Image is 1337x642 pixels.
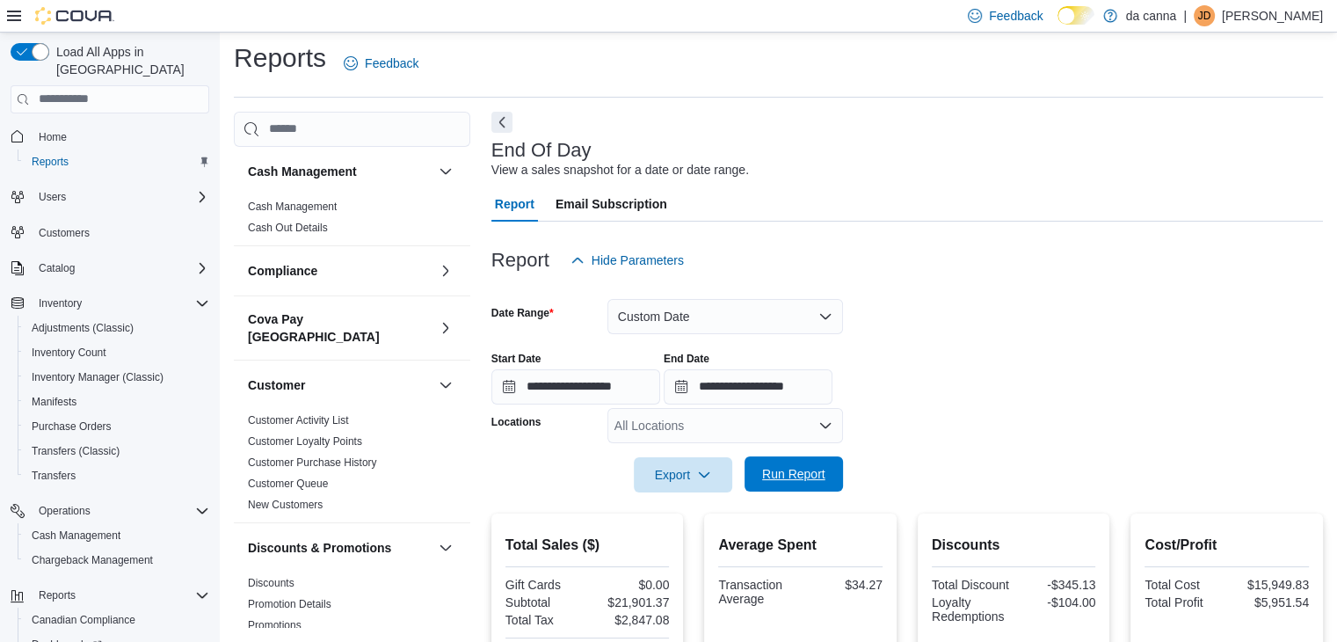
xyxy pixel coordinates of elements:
[25,525,209,546] span: Cash Management
[248,163,357,180] h3: Cash Management
[491,352,541,366] label: Start Date
[25,441,127,462] a: Transfers (Classic)
[248,478,328,490] a: Customer Queue
[491,140,592,161] h3: End Of Day
[435,317,456,339] button: Cova Pay [GEOGRAPHIC_DATA]
[4,583,216,608] button: Reports
[39,588,76,602] span: Reports
[32,370,163,384] span: Inventory Manager (Classic)
[248,456,377,469] a: Customer Purchase History
[1017,595,1095,609] div: -$104.00
[4,220,216,245] button: Customers
[25,151,209,172] span: Reports
[32,222,209,244] span: Customers
[491,369,660,405] input: Press the down key to open a popover containing a calendar.
[932,578,1010,592] div: Total Discount
[248,310,432,346] h3: Cova Pay [GEOGRAPHIC_DATA]
[39,190,66,204] span: Users
[25,342,113,363] a: Inventory Count
[32,126,209,148] span: Home
[248,376,432,394] button: Customer
[25,416,119,437] a: Purchase Orders
[25,367,209,388] span: Inventory Manager (Classic)
[491,161,749,179] div: View a sales snapshot for a date or date range.
[25,151,76,172] a: Reports
[25,441,209,462] span: Transfers (Classic)
[32,395,76,409] span: Manifests
[25,317,209,339] span: Adjustments (Classic)
[49,43,209,78] span: Load All Apps in [GEOGRAPHIC_DATA]
[435,537,456,558] button: Discounts & Promotions
[1194,5,1215,26] div: Jp Ding
[592,252,684,269] span: Hide Parameters
[18,439,216,463] button: Transfers (Classic)
[248,222,328,234] a: Cash Out Details
[25,391,84,412] a: Manifests
[989,7,1043,25] span: Feedback
[1144,595,1223,609] div: Total Profit
[35,7,114,25] img: Cova
[25,525,127,546] a: Cash Management
[25,342,209,363] span: Inventory Count
[32,223,97,244] a: Customers
[32,529,120,543] span: Cash Management
[4,256,216,281] button: Catalog
[25,550,160,571] a: Chargeback Management
[365,55,418,72] span: Feedback
[591,578,669,592] div: $0.00
[505,535,670,556] h2: Total Sales ($)
[591,595,669,609] div: $21,901.37
[1222,5,1323,26] p: [PERSON_NAME]
[18,463,216,488] button: Transfers
[32,469,76,483] span: Transfers
[32,155,69,169] span: Reports
[32,346,106,360] span: Inventory Count
[234,410,470,522] div: Customer
[32,613,135,627] span: Canadian Compliance
[18,340,216,365] button: Inventory Count
[32,258,209,279] span: Catalog
[32,585,209,606] span: Reports
[495,186,534,222] span: Report
[556,186,667,222] span: Email Subscription
[248,576,294,590] span: Discounts
[664,352,709,366] label: End Date
[248,262,317,280] h3: Compliance
[39,296,82,310] span: Inventory
[248,262,432,280] button: Compliance
[505,578,584,592] div: Gift Cards
[248,456,377,470] span: Customer Purchase History
[745,456,843,492] button: Run Report
[4,185,216,209] button: Users
[818,419,832,433] button: Open list of options
[18,316,216,340] button: Adjustments (Classic)
[1198,5,1211,26] span: JD
[25,367,171,388] a: Inventory Manager (Classic)
[32,585,83,606] button: Reports
[39,130,67,144] span: Home
[1126,5,1177,26] p: da canna
[248,499,323,511] a: New Customers
[1183,5,1187,26] p: |
[248,200,337,214] span: Cash Management
[718,535,883,556] h2: Average Spent
[32,553,153,567] span: Chargeback Management
[18,365,216,390] button: Inventory Manager (Classic)
[32,321,134,335] span: Adjustments (Classic)
[18,150,216,174] button: Reports
[234,40,326,76] h1: Reports
[25,609,142,631] a: Canadian Compliance
[932,535,1096,556] h2: Discounts
[39,504,91,518] span: Operations
[248,435,362,448] a: Customer Loyalty Points
[32,186,73,208] button: Users
[248,201,337,213] a: Cash Management
[248,221,328,235] span: Cash Out Details
[32,500,209,522] span: Operations
[491,250,549,271] h3: Report
[18,390,216,414] button: Manifests
[248,618,302,632] span: Promotions
[491,112,512,133] button: Next
[491,306,554,320] label: Date Range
